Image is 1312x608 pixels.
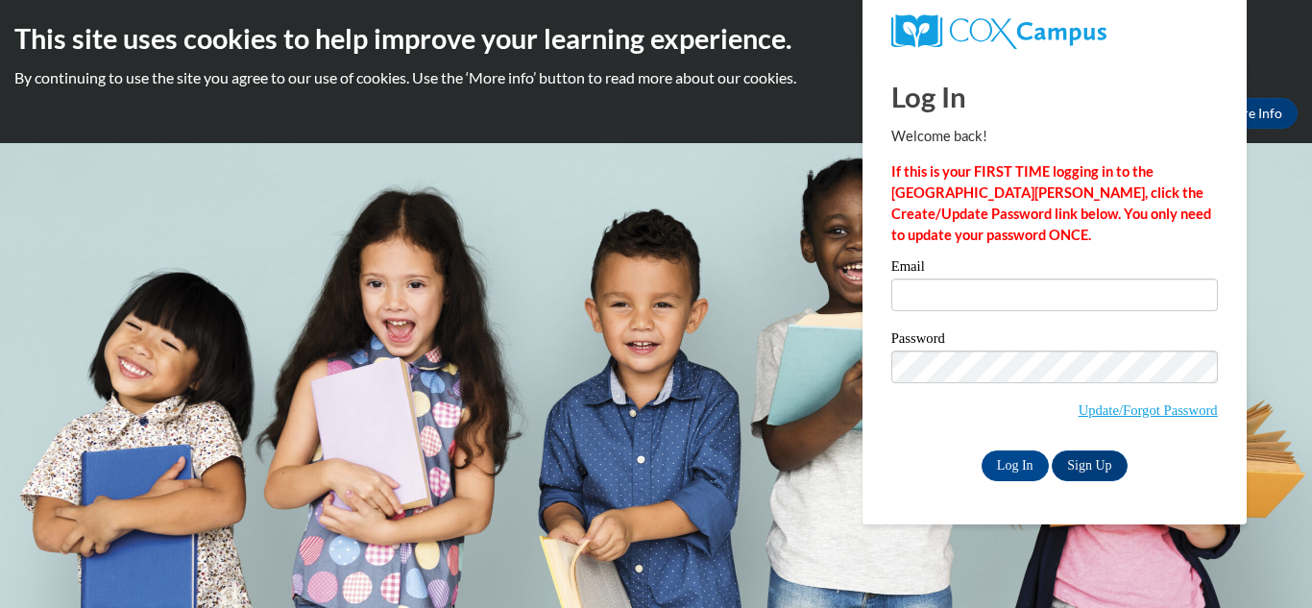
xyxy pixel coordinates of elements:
[891,126,1218,147] p: Welcome back!
[891,259,1218,279] label: Email
[982,450,1049,481] input: Log In
[14,19,1298,58] h2: This site uses cookies to help improve your learning experience.
[891,14,1106,49] img: COX Campus
[1079,402,1218,418] a: Update/Forgot Password
[891,163,1211,243] strong: If this is your FIRST TIME logging in to the [GEOGRAPHIC_DATA][PERSON_NAME], click the Create/Upd...
[891,331,1218,351] label: Password
[891,77,1218,116] h1: Log In
[14,67,1298,88] p: By continuing to use the site you agree to our use of cookies. Use the ‘More info’ button to read...
[1052,450,1127,481] a: Sign Up
[891,14,1218,49] a: COX Campus
[1207,98,1298,129] a: More Info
